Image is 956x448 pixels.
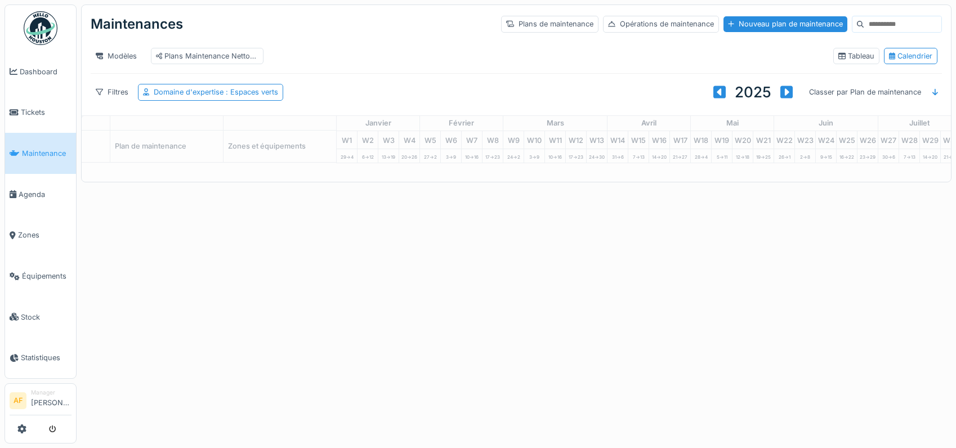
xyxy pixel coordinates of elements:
div: W 18 [691,131,711,148]
div: Filtres [91,84,133,100]
div: W 15 [628,131,649,148]
span: Zones [18,230,72,240]
div: mai [691,116,774,131]
span: Équipements [22,271,72,281]
div: W 14 [607,131,628,148]
div: W 25 [837,131,857,148]
div: W 19 [712,131,732,148]
div: W 6 [441,131,461,148]
div: 26 -> 1 [774,149,794,163]
div: Modèles [91,48,142,64]
div: W 29 [920,131,940,148]
a: Statistiques [5,338,76,379]
a: Stock [5,297,76,338]
div: W 28 [899,131,919,148]
span: Dashboard [20,66,72,77]
div: 31 -> 6 [607,149,628,163]
div: Maintenances [91,10,183,39]
div: Plans Maintenance Nettoyage [156,51,258,61]
div: 12 -> 18 [732,149,753,163]
div: 17 -> 23 [483,149,503,163]
span: Agenda [19,189,72,200]
div: W 21 [753,131,774,148]
div: 21 -> 27 [670,149,690,163]
a: Dashboard [5,51,76,92]
li: [PERSON_NAME] [31,388,72,413]
a: Agenda [5,174,76,215]
a: Équipements [5,256,76,297]
div: Zones et équipements [224,131,336,162]
div: 7 -> 13 [899,149,919,163]
div: W 9 [503,131,524,148]
div: 3 -> 9 [524,149,544,163]
div: W 26 [857,131,878,148]
div: Tableau [838,51,874,61]
div: 10 -> 16 [545,149,565,163]
div: 27 -> 2 [420,149,440,163]
div: W 4 [399,131,419,148]
div: W 20 [732,131,753,148]
div: Manager [31,388,72,397]
span: : Espaces verts [224,88,278,96]
div: 10 -> 16 [462,149,482,163]
div: 3 -> 9 [441,149,461,163]
div: janvier [337,116,419,131]
div: W 16 [649,131,669,148]
li: AF [10,392,26,409]
div: Plan de maintenance [110,131,223,162]
div: W 27 [878,131,899,148]
div: 5 -> 11 [712,149,732,163]
div: Opérations de maintenance [603,16,719,32]
div: W 17 [670,131,690,148]
div: Classer par Plan de maintenance [804,84,926,100]
a: Maintenance [5,133,76,174]
div: 14 -> 20 [920,149,940,163]
div: 28 -> 4 [691,149,711,163]
div: 20 -> 26 [399,149,419,163]
div: 13 -> 19 [378,149,399,163]
div: 6 -> 12 [358,149,378,163]
div: 16 -> 22 [837,149,857,163]
div: W 10 [524,131,544,148]
div: 30 -> 6 [878,149,899,163]
div: W 24 [816,131,836,148]
div: W 5 [420,131,440,148]
div: W 22 [774,131,794,148]
span: Statistiques [21,352,72,363]
div: Calendrier [889,51,932,61]
div: mars [503,116,607,131]
span: Tickets [21,107,72,118]
div: W 3 [378,131,399,148]
div: 24 -> 2 [503,149,524,163]
div: 23 -> 29 [857,149,878,163]
div: 2 -> 8 [795,149,815,163]
div: W 1 [337,131,357,148]
div: W 8 [483,131,503,148]
a: Tickets [5,92,76,133]
div: W 12 [566,131,586,148]
div: W 11 [545,131,565,148]
div: juin [774,116,878,131]
a: Zones [5,215,76,256]
div: 24 -> 30 [587,149,607,163]
div: 17 -> 23 [566,149,586,163]
div: Nouveau plan de maintenance [723,16,847,32]
h3: 2025 [735,83,771,101]
div: 7 -> 13 [628,149,649,163]
a: AF Manager[PERSON_NAME] [10,388,72,415]
img: Badge_color-CXgf-gQk.svg [24,11,57,45]
div: avril [607,116,690,131]
span: Stock [21,312,72,322]
div: W 23 [795,131,815,148]
div: W 7 [462,131,482,148]
div: février [420,116,503,131]
div: 14 -> 20 [649,149,669,163]
div: Plans de maintenance [501,16,598,32]
div: Domaine d'expertise [154,87,278,97]
div: W 2 [358,131,378,148]
div: 9 -> 15 [816,149,836,163]
div: W 13 [587,131,607,148]
span: Maintenance [22,148,72,159]
div: 29 -> 4 [337,149,357,163]
div: 19 -> 25 [753,149,774,163]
